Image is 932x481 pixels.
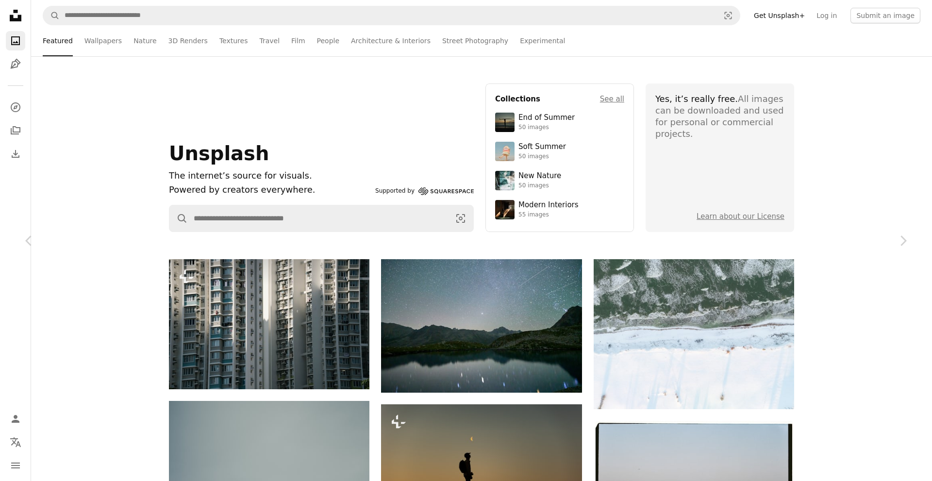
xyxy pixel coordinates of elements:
[716,6,740,25] button: Visual search
[169,142,269,165] span: Unsplash
[381,259,582,393] img: Starry night sky over a calm mountain lake
[169,183,371,197] p: Powered by creators everywhere.
[442,25,508,56] a: Street Photography
[6,54,25,74] a: Illustrations
[748,8,811,23] a: Get Unsplash+
[518,182,561,190] div: 50 images
[169,205,474,232] form: Find visuals sitewide
[169,259,369,389] img: Tall apartment buildings with many windows and balconies.
[655,94,738,104] span: Yes, it’s really free.
[43,6,60,25] button: Search Unsplash
[495,113,624,132] a: End of Summer50 images
[6,409,25,429] a: Log in / Sign up
[381,321,582,330] a: Starry night sky over a calm mountain lake
[448,205,473,232] button: Visual search
[518,171,561,181] div: New Nature
[351,25,431,56] a: Architecture & Interiors
[495,200,515,219] img: premium_photo-1747189286942-bc91257a2e39
[518,142,566,152] div: Soft Summer
[495,171,624,190] a: New Nature50 images
[168,25,208,56] a: 3D Renders
[495,113,515,132] img: premium_photo-1754398386796-ea3dec2a6302
[219,25,248,56] a: Textures
[495,142,624,161] a: Soft Summer50 images
[518,211,579,219] div: 55 images
[6,31,25,50] a: Photos
[495,200,624,219] a: Modern Interiors55 images
[594,330,794,338] a: Snow covered landscape with frozen water
[850,8,920,23] button: Submit an image
[169,169,371,183] h1: The internet’s source for visuals.
[518,124,575,132] div: 50 images
[6,432,25,452] button: Language
[43,6,740,25] form: Find visuals sitewide
[84,25,122,56] a: Wallpapers
[518,200,579,210] div: Modern Interiors
[518,113,575,123] div: End of Summer
[600,93,624,105] a: See all
[169,319,369,328] a: Tall apartment buildings with many windows and balconies.
[6,144,25,164] a: Download History
[6,98,25,117] a: Explore
[811,8,843,23] a: Log in
[697,212,784,221] a: Learn about our License
[594,259,794,409] img: Snow covered landscape with frozen water
[169,205,188,232] button: Search Unsplash
[291,25,305,56] a: Film
[133,25,156,56] a: Nature
[6,456,25,475] button: Menu
[495,93,540,105] h4: Collections
[520,25,565,56] a: Experimental
[495,171,515,190] img: premium_photo-1755037089989-422ee333aef9
[655,93,784,140] div: All images can be downloaded and used for personal or commercial projects.
[317,25,340,56] a: People
[518,153,566,161] div: 50 images
[874,194,932,287] a: Next
[375,185,474,197] a: Supported by
[381,466,582,475] a: Silhouette of a hiker looking at the moon at sunset.
[495,142,515,161] img: premium_photo-1749544311043-3a6a0c8d54af
[6,121,25,140] a: Collections
[259,25,280,56] a: Travel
